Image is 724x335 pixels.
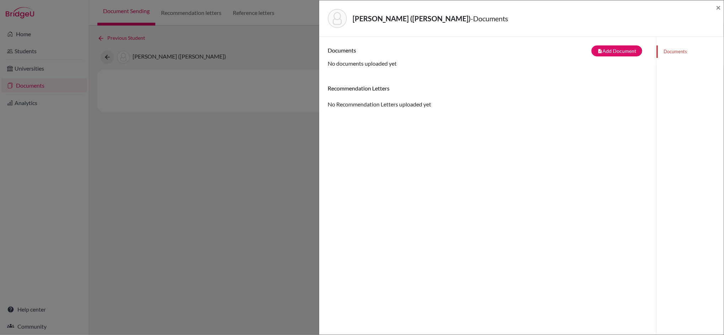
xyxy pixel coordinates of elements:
a: Documents [656,45,724,58]
button: Close [716,3,721,12]
strong: [PERSON_NAME] ([PERSON_NAME]) [353,14,471,23]
button: note_addAdd Document [591,45,642,56]
h6: Documents [328,47,488,54]
div: No documents uploaded yet [328,45,648,68]
span: - Documents [471,14,508,23]
div: No Recommendation Letters uploaded yet [328,85,648,109]
h6: Recommendation Letters [328,85,648,92]
span: × [716,2,721,12]
i: note_add [597,49,602,54]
